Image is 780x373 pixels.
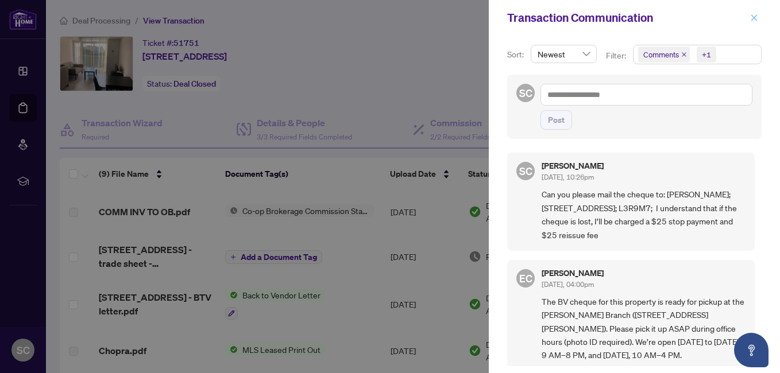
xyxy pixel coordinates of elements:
button: Open asap [734,333,769,367]
span: [DATE], 10:26pm [542,173,594,181]
span: EC [519,270,532,286]
span: close [750,14,758,22]
span: SC [519,85,532,101]
span: Comments [638,46,690,63]
span: Can you please mail the cheque to: [PERSON_NAME]; [STREET_ADDRESS]; L3R9M7; I understand that if ... [542,188,746,242]
span: close [681,52,687,57]
div: +1 [702,49,711,60]
p: Sort: [507,48,526,61]
button: Post [540,110,572,130]
span: SC [519,163,532,179]
span: Comments [643,49,679,60]
h5: [PERSON_NAME] [542,162,604,170]
p: Filter: [606,49,628,62]
h5: [PERSON_NAME] [542,269,604,277]
div: Transaction Communication [507,9,747,26]
span: Newest [538,45,590,63]
span: [DATE], 04:00pm [542,280,594,289]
